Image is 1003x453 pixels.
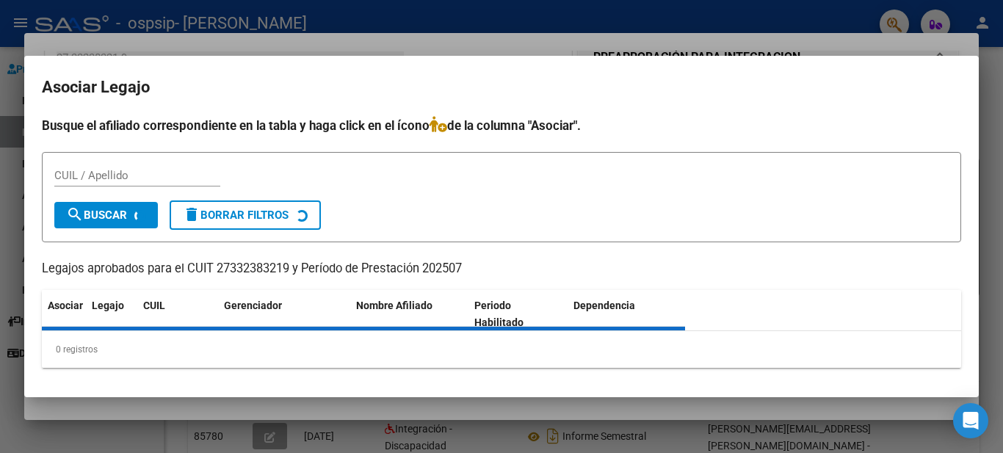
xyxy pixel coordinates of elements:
datatable-header-cell: Dependencia [568,290,686,338]
h4: Busque el afiliado correspondiente en la tabla y haga click en el ícono de la columna "Asociar". [42,116,961,135]
span: CUIL [143,300,165,311]
p: Legajos aprobados para el CUIT 27332383219 y Período de Prestación 202507 [42,260,961,278]
div: 0 registros [42,331,961,368]
span: Dependencia [573,300,635,311]
div: Open Intercom Messenger [953,403,988,438]
span: Borrar Filtros [183,209,289,222]
span: Asociar [48,300,83,311]
span: Legajo [92,300,124,311]
datatable-header-cell: Periodo Habilitado [468,290,568,338]
datatable-header-cell: Asociar [42,290,86,338]
button: Buscar [54,202,158,228]
mat-icon: search [66,206,84,223]
span: Buscar [66,209,127,222]
h2: Asociar Legajo [42,73,961,101]
datatable-header-cell: Nombre Afiliado [350,290,468,338]
span: Periodo Habilitado [474,300,524,328]
span: Gerenciador [224,300,282,311]
mat-icon: delete [183,206,200,223]
datatable-header-cell: CUIL [137,290,218,338]
datatable-header-cell: Legajo [86,290,137,338]
button: Borrar Filtros [170,200,321,230]
datatable-header-cell: Gerenciador [218,290,350,338]
span: Nombre Afiliado [356,300,432,311]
